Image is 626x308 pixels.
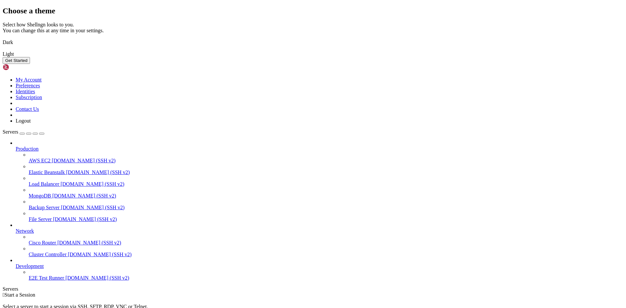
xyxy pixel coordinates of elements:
[3,129,18,135] span: Servers
[16,146,38,152] span: Production
[66,275,129,281] span: [DOMAIN_NAME] (SSH v2)
[29,275,623,281] a: E2E Test Runner [DOMAIN_NAME] (SSH v2)
[3,286,623,292] div: Servers
[3,64,40,70] img: Shellngn
[29,211,623,222] li: File Server [DOMAIN_NAME] (SSH v2)
[16,146,623,152] a: Production
[29,240,623,246] a: Cisco Router [DOMAIN_NAME] (SSH v2)
[16,77,42,82] a: My Account
[16,228,623,234] a: Network
[16,95,42,100] a: Subscription
[3,51,623,57] div: Light
[29,158,51,163] span: AWS EC2
[3,129,44,135] a: Servers
[16,89,35,94] a: Identities
[29,240,56,245] span: Cisco Router
[68,252,132,257] span: [DOMAIN_NAME] (SSH v2)
[29,205,60,210] span: Backup Server
[53,216,117,222] span: [DOMAIN_NAME] (SSH v2)
[52,193,116,198] span: [DOMAIN_NAME] (SSH v2)
[29,187,623,199] li: MongoDB [DOMAIN_NAME] (SSH v2)
[5,292,35,298] span: Start a Session
[16,222,623,257] li: Network
[29,252,623,257] a: Cluster Controller [DOMAIN_NAME] (SSH v2)
[29,193,623,199] a: MongoDB [DOMAIN_NAME] (SSH v2)
[3,22,623,34] div: Select how Shellngn looks to you. You can change this at any time in your settings.
[29,205,623,211] a: Backup Server [DOMAIN_NAME] (SSH v2)
[29,246,623,257] li: Cluster Controller [DOMAIN_NAME] (SSH v2)
[16,118,31,124] a: Logout
[16,228,34,234] span: Network
[29,158,623,164] a: AWS EC2 [DOMAIN_NAME] (SSH v2)
[61,205,125,210] span: [DOMAIN_NAME] (SSH v2)
[52,158,116,163] span: [DOMAIN_NAME] (SSH v2)
[3,39,623,45] div: Dark
[29,216,623,222] a: File Server [DOMAIN_NAME] (SSH v2)
[16,263,623,269] a: Development
[16,83,40,88] a: Preferences
[29,181,59,187] span: Load Balancer
[29,169,65,175] span: Elastic Beanstalk
[3,7,623,15] h2: Choose a theme
[29,164,623,175] li: Elastic Beanstalk [DOMAIN_NAME] (SSH v2)
[29,216,52,222] span: File Server
[66,169,130,175] span: [DOMAIN_NAME] (SSH v2)
[57,240,121,245] span: [DOMAIN_NAME] (SSH v2)
[16,257,623,281] li: Development
[29,175,623,187] li: Load Balancer [DOMAIN_NAME] (SSH v2)
[16,140,623,222] li: Production
[29,169,623,175] a: Elastic Beanstalk [DOMAIN_NAME] (SSH v2)
[29,275,64,281] span: E2E Test Runner
[61,181,125,187] span: [DOMAIN_NAME] (SSH v2)
[29,193,51,198] span: MongoDB
[16,106,39,112] a: Contact Us
[29,181,623,187] a: Load Balancer [DOMAIN_NAME] (SSH v2)
[29,252,67,257] span: Cluster Controller
[29,269,623,281] li: E2E Test Runner [DOMAIN_NAME] (SSH v2)
[3,57,30,64] button: Get Started
[29,152,623,164] li: AWS EC2 [DOMAIN_NAME] (SSH v2)
[29,199,623,211] li: Backup Server [DOMAIN_NAME] (SSH v2)
[29,234,623,246] li: Cisco Router [DOMAIN_NAME] (SSH v2)
[16,263,44,269] span: Development
[3,292,5,298] span: 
